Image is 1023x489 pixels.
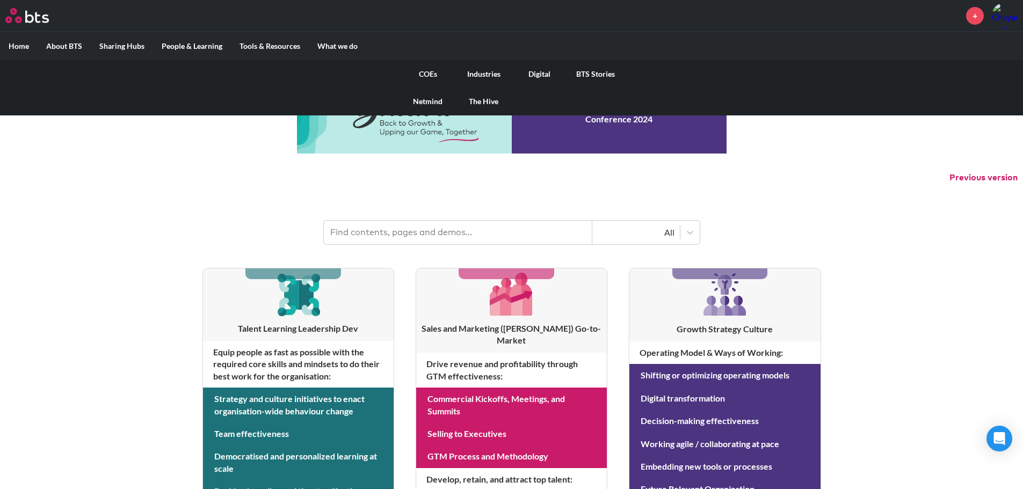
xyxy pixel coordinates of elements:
img: [object Object] [486,268,537,319]
label: What we do [309,32,366,60]
input: Find contents, pages and demos... [324,221,592,244]
a: Profile [992,3,1018,28]
h3: Talent Learning Leadership Dev [203,323,394,334]
h4: Drive revenue and profitability through GTM effectiveness : [416,353,607,388]
img: [object Object] [273,268,324,319]
label: Sharing Hubs [91,32,153,60]
label: About BTS [38,32,91,60]
div: Open Intercom Messenger [986,426,1012,451]
img: Chayanun Techaworawitayakoon [992,3,1018,28]
label: Tools & Resources [231,32,309,60]
h4: Equip people as fast as possible with the required core skills and mindsets to do their best work... [203,341,394,388]
h3: Sales and Marketing ([PERSON_NAME]) Go-to-Market [416,323,607,347]
h3: Growth Strategy Culture [629,323,820,335]
img: BTS Logo [5,8,49,23]
a: Go home [5,8,69,23]
label: People & Learning [153,32,231,60]
a: + [966,7,984,25]
img: [object Object] [699,268,751,320]
h4: Operating Model & Ways of Working : [629,341,820,364]
div: All [598,227,674,238]
button: Previous version [949,172,1018,184]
